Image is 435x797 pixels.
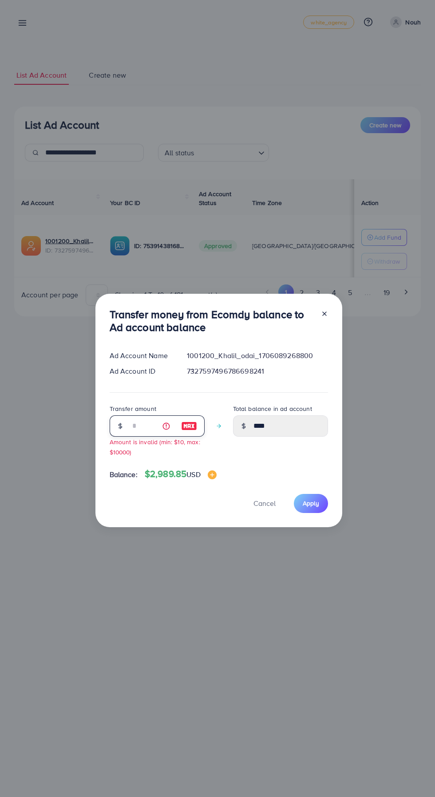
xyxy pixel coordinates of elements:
[180,366,335,376] div: 7327597496786698241
[110,438,200,456] small: Amount is invalid (min: $10, max: $10000)
[110,470,138,480] span: Balance:
[294,494,328,513] button: Apply
[233,404,312,413] label: Total balance in ad account
[110,404,156,413] label: Transfer amount
[242,494,287,513] button: Cancel
[103,351,180,361] div: Ad Account Name
[186,470,200,479] span: USD
[180,351,335,361] div: 1001200_Khalil_odai_1706089268800
[208,470,217,479] img: image
[303,499,319,508] span: Apply
[253,498,276,508] span: Cancel
[145,469,217,480] h4: $2,989.85
[110,308,314,334] h3: Transfer money from Ecomdy balance to Ad account balance
[181,421,197,431] img: image
[103,366,180,376] div: Ad Account ID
